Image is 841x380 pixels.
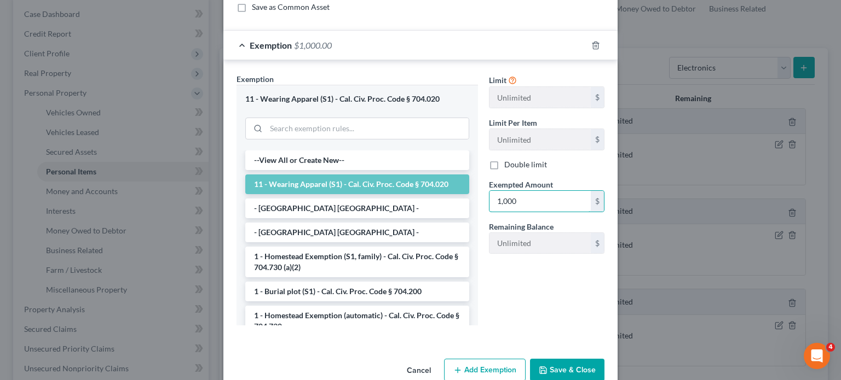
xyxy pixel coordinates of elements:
span: $1,000.00 [294,40,332,50]
label: Save as Common Asset [252,2,330,13]
input: Search exemption rules... [266,118,469,139]
div: $ [591,191,604,212]
div: $ [591,87,604,108]
div: $ [591,233,604,254]
div: 11 - Wearing Apparel (S1) - Cal. Civ. Proc. Code § 704.020 [245,94,469,104]
label: Limit Per Item [489,117,537,128]
li: 1 - Burial plot (S1) - Cal. Civ. Proc. Code § 704.200 [245,282,469,301]
span: Exempted Amount [489,180,553,189]
span: Limit [489,75,506,85]
input: -- [489,87,591,108]
li: 1 - Homestead Exemption (automatic) - Cal. Civ. Proc. Code § 704.730 [245,306,469,336]
span: 4 [826,343,835,352]
div: $ [591,129,604,150]
li: 1 - Homestead Exemption (S1, family) - Cal. Civ. Proc. Code § 704.730 (a)(2) [245,247,469,277]
label: Double limit [504,159,547,170]
span: Exemption [237,74,274,84]
li: 11 - Wearing Apparel (S1) - Cal. Civ. Proc. Code § 704.020 [245,174,469,194]
input: -- [489,233,591,254]
input: 0.00 [489,191,591,212]
iframe: Intercom live chat [804,343,830,369]
span: Exemption [250,40,292,50]
input: -- [489,129,591,150]
li: --View All or Create New-- [245,150,469,170]
li: - [GEOGRAPHIC_DATA] [GEOGRAPHIC_DATA] - [245,198,469,218]
li: - [GEOGRAPHIC_DATA] [GEOGRAPHIC_DATA] - [245,223,469,242]
label: Remaining Balance [489,221,554,232]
